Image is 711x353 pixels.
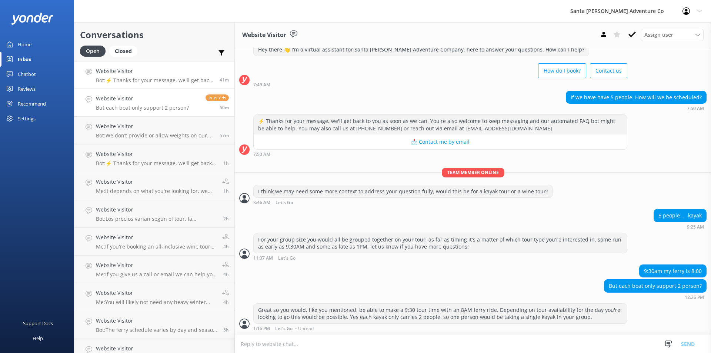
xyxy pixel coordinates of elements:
p: Me: If you're booking an all-inclusive wine tour the tasting fees for each of three wineries is c... [96,243,217,250]
div: Sep 04 2025 11:07am (UTC -07:00) America/Tijuana [253,255,627,261]
a: Website VisitorMe:If you give us a call or email we can help you with any questions you may have ... [74,256,234,283]
a: Website VisitorBut each boat only support 2 person?Reply50m [74,89,234,117]
div: Home [18,37,31,52]
p: Bot: ⚡ Thanks for your message, we'll get back to you as soon as we can. You're also welcome to k... [96,160,218,167]
a: Website VisitorBot:Los precios varían según el tour, la temporada, el tamaño del grupo y el tipo ... [74,200,234,228]
p: Me: It depends on what you're looking for, we have part-time and closer to full-time schedules av... [96,188,217,194]
a: Website VisitorMe:You will likely not need any heavy winter gear to hike or visit on the island, ... [74,283,234,311]
div: Sep 04 2025 01:16pm (UTC -07:00) America/Tijuana [253,326,627,331]
span: Sep 04 2025 08:11am (UTC -07:00) America/Tijuana [223,327,229,333]
div: Open [80,46,106,57]
a: Website VisitorBot:We don’t provide or allow weights on our snorkeling tours. The wetsuits keep g... [74,117,234,144]
a: Website VisitorMe:If you're booking an all-inclusive wine tour the tasting fees for each of three... [74,228,234,256]
h4: Website Visitor [96,94,189,103]
h4: Website Visitor [96,67,214,75]
p: Bot: Los precios varían según el tour, la temporada, el tamaño del grupo y el tipo de tarifa. Par... [96,216,218,222]
p: Bot: We don’t provide or allow weights on our snorkeling tours. The wetsuits keep guests naturall... [96,132,214,139]
div: Great so you would, like you mentioned, be able to make a 9:30 tour time with an 8AM ferry ride. ... [254,304,627,323]
p: Me: You will likely not need any heavy winter gear to hike or visit on the island, for hiking it ... [96,299,217,306]
div: Help [33,331,43,346]
h4: Website Visitor [96,233,217,242]
div: Sep 04 2025 07:50am (UTC -07:00) America/Tijuana [253,151,627,157]
p: Bot: ⚡ Thanks for your message, we'll get back to you as soon as we can. You're also welcome to k... [96,77,214,84]
a: Website VisitorMe:It depends on what you're looking for, we have part-time and closer to full-tim... [74,172,234,200]
span: • Unread [295,326,314,331]
strong: 7:50 AM [687,106,704,111]
div: I think we may need some more context to address your question fully, would this be for a kayak t... [254,185,553,198]
h2: Conversations [80,28,229,42]
button: Contact us [590,63,627,78]
div: Inbox [18,52,31,67]
div: Settings [18,111,36,126]
div: Sep 04 2025 08:46am (UTC -07:00) America/Tijuana [253,200,553,205]
h4: Website Visitor [96,261,217,269]
h4: Website Visitor [96,317,218,325]
a: Open [80,47,109,55]
h4: Website Visitor [96,178,217,186]
a: Website VisitorBot:The ferry schedule varies by day and season. To check the earliest ferry ride ... [74,311,234,339]
strong: 11:07 AM [253,256,273,261]
div: For your group size you would all be grouped together on your tour, as far as timing it's a matte... [254,233,627,253]
div: Sep 04 2025 12:26pm (UTC -07:00) America/Tijuana [604,294,707,300]
button: How do I book? [538,63,586,78]
h4: Website Visitor [96,206,218,214]
strong: 9:25 AM [687,225,704,229]
h4: Website Visitor [96,289,217,297]
div: Sep 04 2025 09:25am (UTC -07:00) America/Tijuana [654,224,707,229]
span: Sep 04 2025 12:26pm (UTC -07:00) America/Tijuana [220,104,229,111]
h4: Website Visitor [96,150,218,158]
span: Sep 04 2025 12:35pm (UTC -07:00) America/Tijuana [220,77,229,83]
span: Sep 04 2025 12:19pm (UTC -07:00) America/Tijuana [220,132,229,139]
div: If we have have 5 people. How will we be scheduled? [566,91,706,104]
strong: 8:46 AM [253,200,270,205]
span: Sep 04 2025 12:05pm (UTC -07:00) America/Tijuana [223,160,229,166]
div: Sep 04 2025 07:49am (UTC -07:00) America/Tijuana [253,82,627,87]
div: Support Docs [23,316,53,331]
a: Website VisitorBot:⚡ Thanks for your message, we'll get back to you as soon as we can. You're als... [74,61,234,89]
span: Sep 04 2025 10:35am (UTC -07:00) America/Tijuana [223,216,229,222]
div: Sep 04 2025 07:50am (UTC -07:00) America/Tijuana [566,106,707,111]
strong: 12:26 PM [685,295,704,300]
a: Website VisitorBot:⚡ Thanks for your message, we'll get back to you as soon as we can. You're als... [74,144,234,172]
div: 5 people ， kayak [654,209,706,222]
span: Sep 04 2025 08:18am (UTC -07:00) America/Tijuana [223,299,229,305]
p: Me: If you give us a call or email we can help you with any questions you may have about your boo... [96,271,217,278]
span: Sep 04 2025 11:36am (UTC -07:00) America/Tijuana [223,188,229,194]
span: Assign user [644,31,673,39]
img: yonder-white-logo.png [11,13,54,25]
div: Chatbot [18,67,36,81]
div: 9:30am my ferry is 8:00 [640,265,706,277]
span: Sep 04 2025 08:37am (UTC -07:00) America/Tijuana [223,271,229,277]
span: Sep 04 2025 08:41am (UTC -07:00) America/Tijuana [223,243,229,250]
strong: 1:16 PM [253,326,270,331]
div: Reviews [18,81,36,96]
span: Let's Go [278,256,296,261]
div: Hey there 👋 I'm a virtual assistant for Santa [PERSON_NAME] Adventure Company, here to answer you... [254,43,589,56]
span: Let's Go [276,200,293,205]
h4: Website Visitor [96,344,218,353]
p: Bot: The ferry schedule varies by day and season. To check the earliest ferry ride available, ple... [96,327,218,333]
div: Closed [109,46,137,57]
strong: 7:49 AM [253,83,270,87]
a: Closed [109,47,141,55]
button: 📩 Contact me by email [254,134,627,149]
span: Team member online [442,168,504,177]
h3: Website Visitor [242,30,286,40]
div: But each boat only support 2 person? [604,280,706,292]
span: Reply [206,94,229,101]
h4: Website Visitor [96,122,214,130]
span: Let's Go [275,326,293,331]
p: But each boat only support 2 person? [96,104,189,111]
div: Assign User [641,29,704,41]
div: ⚡ Thanks for your message, we'll get back to you as soon as we can. You're also welcome to keep m... [254,115,627,134]
strong: 7:50 AM [253,152,270,157]
div: Recommend [18,96,46,111]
